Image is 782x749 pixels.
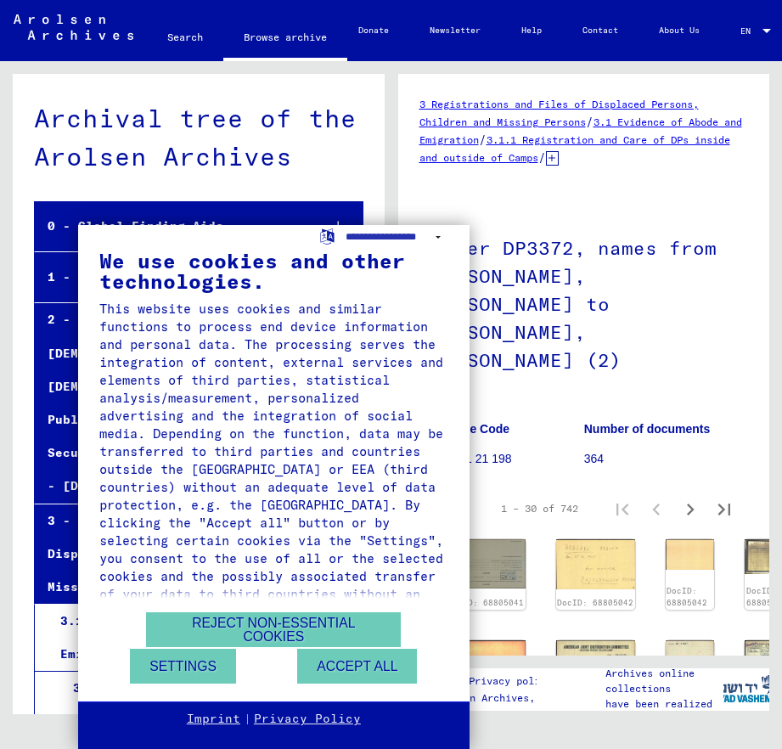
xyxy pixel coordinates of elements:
[99,251,448,291] div: We use cookies and other technologies.
[187,711,240,728] a: Imprint
[99,300,448,621] div: This website uses cookies and similar functions to process end device information and personal da...
[254,711,361,728] a: Privacy Policy
[297,649,417,684] button: Accept all
[146,612,401,647] button: Reject non-essential cookies
[130,649,236,684] button: Settings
